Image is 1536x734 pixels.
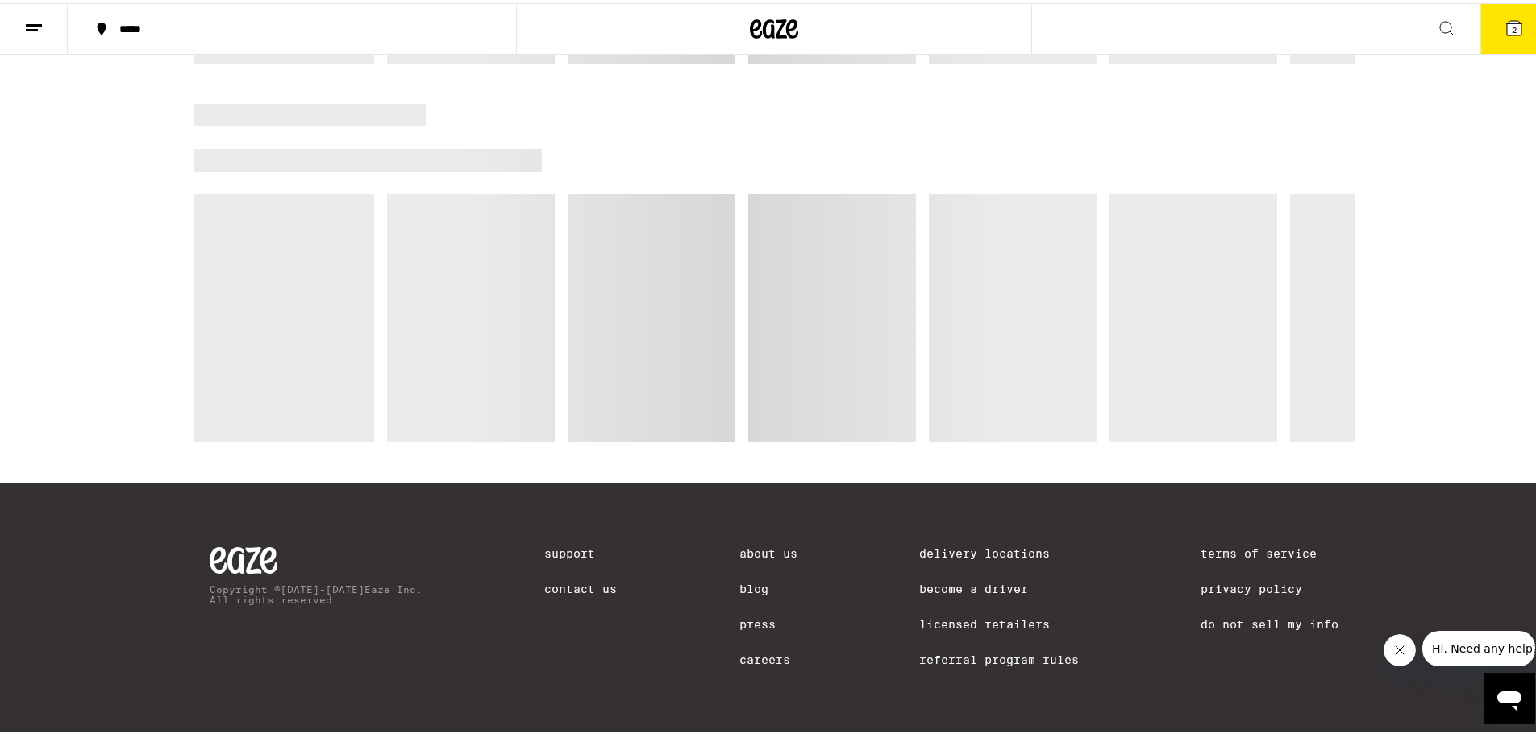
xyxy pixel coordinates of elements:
[1422,628,1535,663] iframe: Message from company
[1484,670,1535,721] iframe: Button to launch messaging window
[919,579,1079,592] a: Become a Driver
[1512,22,1517,31] span: 2
[544,579,617,592] a: Contact Us
[1384,631,1416,663] iframe: Close message
[544,544,617,557] a: Support
[739,579,797,592] a: Blog
[1201,544,1338,557] a: Terms of Service
[739,544,797,557] a: About Us
[1201,579,1338,592] a: Privacy Policy
[1201,615,1338,628] a: Do Not Sell My Info
[739,615,797,628] a: Press
[210,581,423,602] p: Copyright © [DATE]-[DATE] Eaze Inc. All rights reserved.
[919,650,1079,663] a: Referral Program Rules
[919,615,1079,628] a: Licensed Retailers
[10,11,116,24] span: Hi. Need any help?
[919,544,1079,557] a: Delivery Locations
[739,650,797,663] a: Careers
